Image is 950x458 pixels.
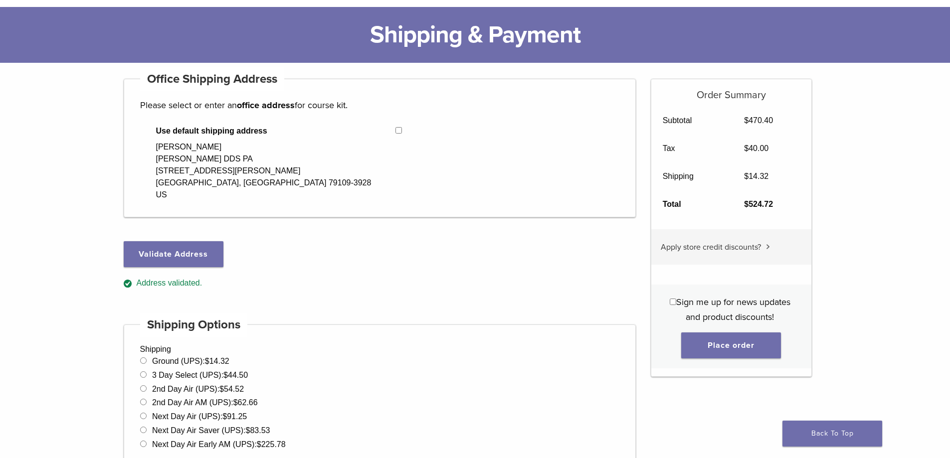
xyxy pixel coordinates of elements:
[246,426,250,435] span: $
[152,426,270,435] label: Next Day Air Saver (UPS):
[222,412,227,421] span: $
[152,440,286,449] label: Next Day Air Early AM (UPS):
[651,135,733,162] th: Tax
[766,244,770,249] img: caret.svg
[152,398,258,407] label: 2nd Day Air AM (UPS):
[219,385,244,393] bdi: 54.52
[782,421,882,447] a: Back To Top
[744,200,749,208] span: $
[237,100,295,111] strong: office address
[222,412,247,421] bdi: 91.25
[744,172,749,180] span: $
[152,371,248,379] label: 3 Day Select (UPS):
[681,332,781,358] button: Place order
[233,398,238,407] span: $
[124,241,223,267] button: Validate Address
[651,190,733,218] th: Total
[156,125,396,137] span: Use default shipping address
[661,242,761,252] span: Apply store credit discounts?
[156,141,372,201] div: [PERSON_NAME] [PERSON_NAME] DDS PA [STREET_ADDRESS][PERSON_NAME] [GEOGRAPHIC_DATA], [GEOGRAPHIC_D...
[744,116,749,125] span: $
[223,371,248,379] bdi: 44.50
[257,440,286,449] bdi: 225.78
[152,385,244,393] label: 2nd Day Air (UPS):
[140,313,248,337] h4: Shipping Options
[651,162,733,190] th: Shipping
[676,297,790,322] span: Sign me up for news updates and product discounts!
[219,385,224,393] span: $
[223,371,228,379] span: $
[205,357,209,365] span: $
[744,172,768,180] bdi: 14.32
[140,98,620,113] p: Please select or enter an for course kit.
[744,116,773,125] bdi: 470.40
[152,357,229,365] label: Ground (UPS):
[124,277,636,290] div: Address validated.
[744,200,773,208] bdi: 524.72
[140,67,285,91] h4: Office Shipping Address
[246,426,270,435] bdi: 83.53
[670,299,676,305] input: Sign me up for news updates and product discounts!
[233,398,258,407] bdi: 62.66
[651,79,811,101] h5: Order Summary
[744,144,749,153] span: $
[744,144,768,153] bdi: 40.00
[152,412,247,421] label: Next Day Air (UPS):
[205,357,229,365] bdi: 14.32
[651,107,733,135] th: Subtotal
[257,440,261,449] span: $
